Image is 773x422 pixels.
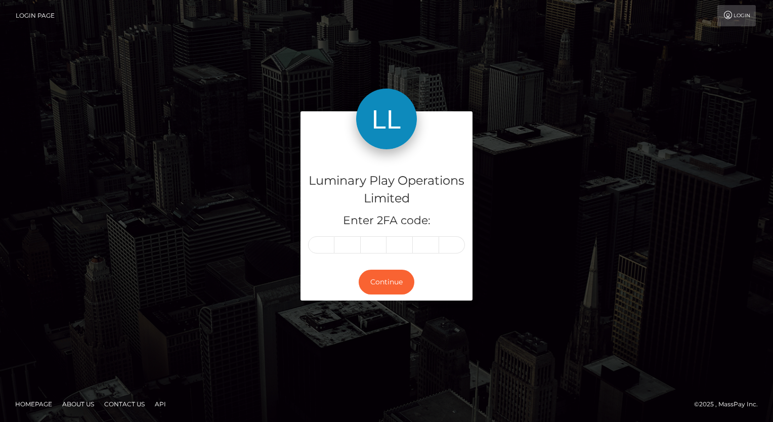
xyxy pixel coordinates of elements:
a: About Us [58,396,98,412]
a: Contact Us [100,396,149,412]
h5: Enter 2FA code: [308,213,465,229]
a: Login Page [16,5,55,26]
h4: Luminary Play Operations Limited [308,172,465,207]
a: Login [717,5,756,26]
a: API [151,396,170,412]
a: Homepage [11,396,56,412]
img: Luminary Play Operations Limited [356,89,417,149]
button: Continue [359,270,414,294]
div: © 2025 , MassPay Inc. [694,399,765,410]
